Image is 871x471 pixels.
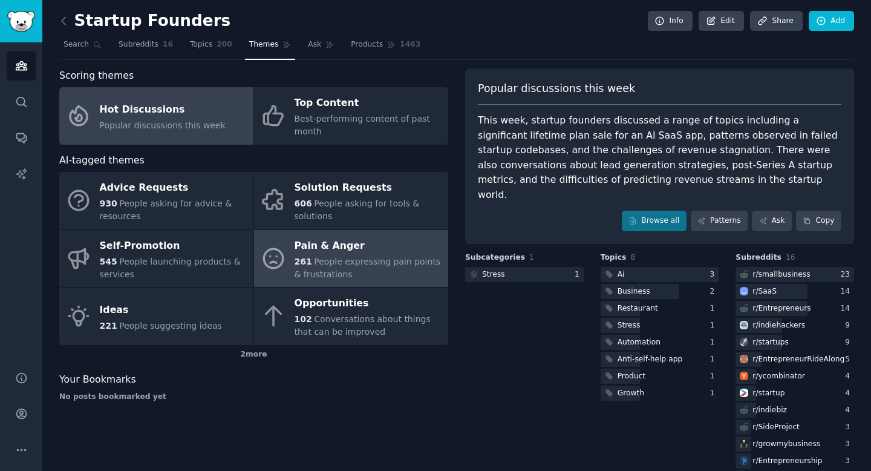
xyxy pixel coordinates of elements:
span: People asking for advice & resources [100,199,232,221]
img: ycombinator [740,372,748,380]
div: 5 [845,354,854,365]
div: Advice Requests [100,179,247,198]
div: Ai [618,269,625,280]
a: growmybusinessr/growmybusiness3 [736,436,854,452]
div: 3 [710,269,719,280]
span: Your Bookmarks [59,372,136,387]
div: r/ ycombinator [752,371,804,382]
span: People asking for tools & solutions [295,199,420,221]
div: Anti-self-help app [618,354,683,365]
span: 545 [100,257,117,266]
div: r/ indiebiz [752,405,787,416]
a: Restaurant1 [601,301,719,316]
div: r/ smallbusiness [752,269,810,280]
span: 16 [786,253,795,262]
span: Best-performing content of past month [295,114,430,136]
img: startups [740,338,748,346]
a: Info [648,11,693,31]
div: Self-Promotion [100,236,247,255]
a: Top ContentBest-performing content of past month [254,87,448,145]
div: 14 [840,286,854,297]
a: Ask [304,35,338,60]
div: 1 [710,320,719,331]
div: 4 [845,405,854,416]
div: 1 [575,269,584,280]
div: No posts bookmarked yet [59,392,448,403]
a: Product1 [601,369,719,384]
div: Business [618,286,650,297]
h2: Startup Founders [59,12,230,31]
div: 3 [845,456,854,467]
a: Ideas221People suggesting ideas [59,288,253,345]
div: r/ startup [752,388,785,399]
img: startup [740,389,748,397]
span: Subcategories [465,252,525,263]
div: Product [618,371,646,382]
a: Add [809,11,854,31]
a: r/Entrepreneurs14 [736,301,854,316]
a: Topics200 [186,35,237,60]
a: Hot DiscussionsPopular discussions this week [59,87,253,145]
div: 9 [845,320,854,331]
div: Stress [482,269,505,280]
a: Search [59,35,106,60]
div: Automation [618,337,661,348]
a: Patterns [691,211,748,231]
div: 14 [840,303,854,314]
img: GummySearch logo [7,11,35,32]
div: Ideas [100,300,222,320]
span: Ask [308,39,321,50]
div: Solution Requests [295,179,442,198]
a: Browse all [622,211,687,231]
img: growmybusiness [740,440,748,448]
a: EntrepreneurRideAlongr/EntrepreneurRideAlong5 [736,352,854,367]
div: 1 [710,354,719,365]
span: 930 [100,199,117,208]
div: Growth [618,388,644,399]
img: SaaS [740,287,748,295]
a: Self-Promotion545People launching products & services [59,230,253,288]
a: r/smallbusiness23 [736,267,854,282]
span: People suggesting ideas [119,321,222,331]
span: Scoring themes [59,68,134,84]
span: AI-tagged themes [59,153,145,168]
div: 2 [710,286,719,297]
a: Themes [245,35,296,60]
div: r/ SideProject [752,422,800,433]
span: Conversations about things that can be improved [295,314,431,337]
span: 261 [295,257,312,266]
img: Entrepreneurship [740,456,748,465]
div: 1 [710,303,719,314]
a: startupsr/startups9 [736,335,854,350]
span: Topics [190,39,212,50]
span: Topics [601,252,627,263]
img: EntrepreneurRideAlong [740,355,748,363]
div: r/ growmybusiness [752,439,820,450]
div: Restaurant [618,303,658,314]
a: startupr/startup4 [736,386,854,401]
span: 221 [100,321,117,331]
button: Copy [796,211,841,231]
div: Pain & Anger [295,236,442,255]
span: 16 [163,39,173,50]
a: indiehackersr/indiehackers9 [736,318,854,333]
a: Subreddits16 [114,35,177,60]
a: Entrepreneurshipr/Entrepreneurship3 [736,453,854,469]
a: Opportunities102Conversations about things that can be improved [254,288,448,345]
span: Subreddits [119,39,158,50]
div: Opportunities [295,294,442,314]
div: r/ Entrepreneurs [752,303,811,314]
span: 8 [630,253,635,262]
div: 1 [710,337,719,348]
span: Subreddits [736,252,781,263]
div: r/ Entrepreneurship [752,456,822,467]
a: SaaSr/SaaS14 [736,284,854,299]
span: People launching products & services [100,257,241,279]
a: Stress1 [601,318,719,333]
a: Business2 [601,284,719,299]
div: 2 more [59,345,448,364]
a: Growth1 [601,386,719,401]
a: Anti-self-help app1 [601,352,719,367]
span: Search [64,39,89,50]
div: 9 [845,337,854,348]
